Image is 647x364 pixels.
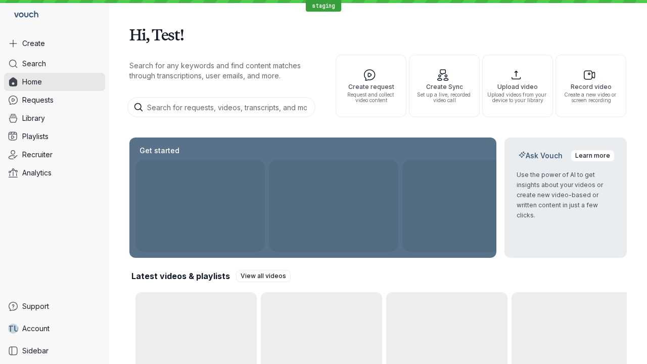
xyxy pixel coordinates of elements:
span: Search [22,59,46,69]
span: T [8,324,14,334]
span: Request and collect video content [340,92,402,103]
a: TUAccount [4,320,105,338]
p: Use the power of AI to get insights about your videos or create new video-based or written conten... [517,170,615,220]
span: Create a new video or screen recording [560,92,622,103]
p: Search for any keywords and find content matches through transcriptions, user emails, and more. [129,61,317,81]
a: Library [4,109,105,127]
span: Library [22,113,45,123]
span: Sidebar [22,346,49,356]
span: Requests [22,95,54,105]
a: Support [4,297,105,315]
span: Upload video [487,83,548,90]
a: Go to homepage [4,4,42,26]
span: U [14,324,19,334]
a: Search [4,55,105,73]
a: View all videos [236,270,291,282]
button: Create requestRequest and collect video content [336,55,406,117]
span: Create Sync [413,83,475,90]
h2: Ask Vouch [517,151,565,161]
h2: Get started [137,146,181,156]
span: Create request [340,83,402,90]
span: Create [22,38,45,49]
span: Account [22,324,50,334]
a: Home [4,73,105,91]
a: Analytics [4,164,105,182]
h1: Hi, Test! [129,20,627,49]
a: Learn more [571,150,615,162]
button: Record videoCreate a new video or screen recording [556,55,626,117]
span: Recruiter [22,150,53,160]
button: Create [4,34,105,53]
span: Home [22,77,42,87]
input: Search for requests, videos, transcripts, and more... [127,97,315,117]
a: Playlists [4,127,105,146]
a: Recruiter [4,146,105,164]
h2: Latest videos & playlists [131,270,230,282]
span: Support [22,301,49,311]
a: Requests [4,91,105,109]
span: Set up a live, recorded video call [413,92,475,103]
span: Upload videos from your device to your library [487,92,548,103]
span: Learn more [575,151,610,161]
span: Record video [560,83,622,90]
span: View all videos [241,271,286,281]
span: Playlists [22,131,49,142]
button: Create SyncSet up a live, recorded video call [409,55,480,117]
span: Analytics [22,168,52,178]
a: Sidebar [4,342,105,360]
button: Upload videoUpload videos from your device to your library [482,55,553,117]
